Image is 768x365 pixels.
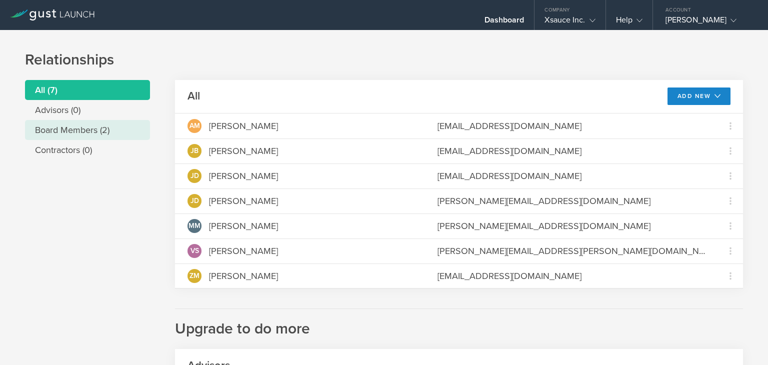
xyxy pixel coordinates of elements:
[25,80,150,100] li: All (7)
[437,219,705,232] div: [PERSON_NAME][EMAIL_ADDRESS][DOMAIN_NAME]
[25,120,150,140] li: Board Members (2)
[190,147,198,154] span: JB
[437,244,705,257] div: [PERSON_NAME][EMAIL_ADDRESS][PERSON_NAME][DOMAIN_NAME]
[188,222,200,229] span: MM
[209,194,278,207] div: [PERSON_NAME]
[175,308,743,339] h2: Upgrade to do more
[484,15,524,30] div: Dashboard
[25,140,150,160] li: Contractors (0)
[25,50,743,70] h1: Relationships
[437,269,705,282] div: [EMAIL_ADDRESS][DOMAIN_NAME]
[209,119,278,132] div: [PERSON_NAME]
[209,144,278,157] div: [PERSON_NAME]
[209,269,278,282] div: [PERSON_NAME]
[190,197,199,204] span: JD
[190,247,199,254] span: VS
[437,194,705,207] div: [PERSON_NAME][EMAIL_ADDRESS][DOMAIN_NAME]
[437,169,705,182] div: [EMAIL_ADDRESS][DOMAIN_NAME]
[667,87,731,105] button: Add New
[187,89,200,103] h2: All
[665,15,750,30] div: [PERSON_NAME]
[190,172,199,179] span: JD
[437,119,705,132] div: [EMAIL_ADDRESS][DOMAIN_NAME]
[616,15,642,30] div: Help
[189,272,199,279] span: ZM
[25,100,150,120] li: Advisors (0)
[718,317,768,365] iframe: Chat Widget
[209,244,278,257] div: [PERSON_NAME]
[544,15,595,30] div: Xsauce Inc.
[437,144,705,157] div: [EMAIL_ADDRESS][DOMAIN_NAME]
[189,122,200,129] span: AM
[209,169,278,182] div: [PERSON_NAME]
[209,219,278,232] div: [PERSON_NAME]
